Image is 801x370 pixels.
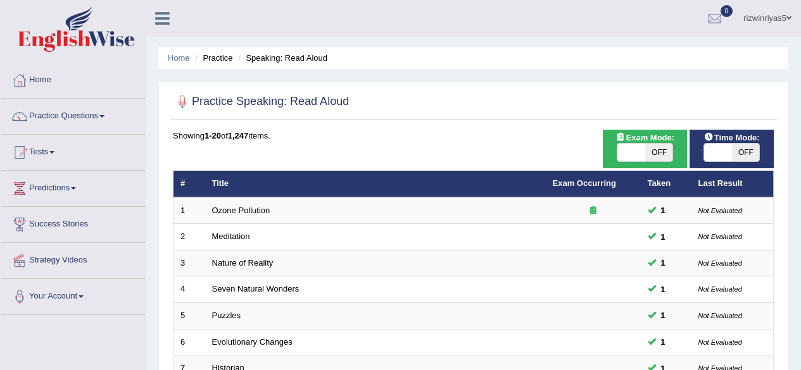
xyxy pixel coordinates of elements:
span: You can still take this question [656,256,671,269]
small: Not Evaluated [698,312,742,319]
div: Exam occurring question [553,205,634,217]
span: You can still take this question [656,283,671,296]
a: Practice Questions [1,99,145,130]
span: 0 [721,5,733,17]
th: Last Result [691,171,774,197]
b: 1-20 [205,131,221,140]
span: OFF [732,144,760,161]
td: 5 [173,303,205,330]
span: You can still take this question [656,204,671,217]
a: Ozone Pollution [212,206,270,215]
small: Not Evaluated [698,285,742,293]
a: Exam Occurring [553,178,616,188]
a: Success Stories [1,207,145,238]
th: # [173,171,205,197]
td: 4 [173,276,205,303]
a: Strategy Videos [1,243,145,274]
span: Time Mode: [699,131,765,144]
b: 1,247 [228,131,249,140]
span: Exam Mode: [611,131,679,144]
td: 6 [173,329,205,355]
li: Practice [192,52,232,64]
small: Not Evaluated [698,233,742,240]
th: Title [205,171,546,197]
small: Not Evaluated [698,259,742,267]
a: Tests [1,135,145,166]
a: Home [168,53,190,63]
a: Seven Natural Wonders [212,284,300,293]
li: Speaking: Read Aloud [235,52,327,64]
span: You can still take this question [656,335,671,348]
span: You can still take this question [656,230,671,244]
span: OFF [645,144,673,161]
div: Show exams occurring in exams [603,130,687,168]
span: You can still take this question [656,309,671,322]
small: Not Evaluated [698,207,742,214]
a: Evolutionary Changes [212,337,293,347]
td: 2 [173,224,205,250]
a: Your Account [1,279,145,311]
div: Showing of items. [173,130,774,142]
a: Predictions [1,171,145,202]
a: Nature of Reality [212,258,274,268]
a: Home [1,63,145,94]
th: Taken [641,171,691,197]
td: 1 [173,197,205,224]
td: 3 [173,250,205,276]
a: Meditation [212,231,250,241]
a: Puzzles [212,311,241,320]
small: Not Evaluated [698,338,742,346]
h2: Practice Speaking: Read Aloud [173,92,349,111]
